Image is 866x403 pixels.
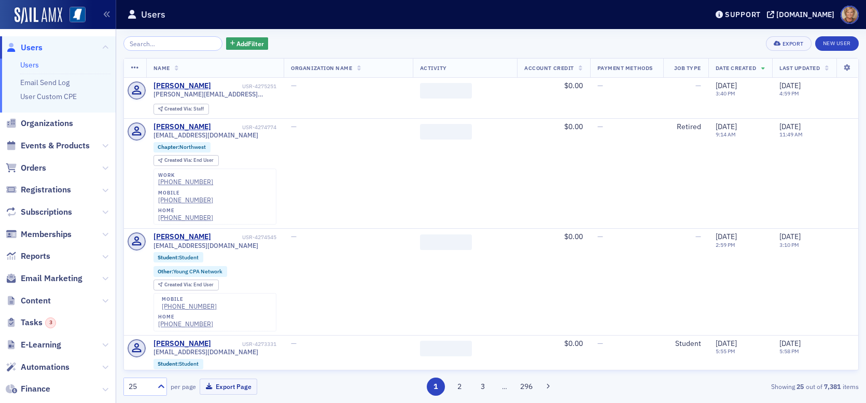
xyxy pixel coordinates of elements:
[164,282,214,288] div: End User
[6,339,61,351] a: E-Learning
[153,64,170,72] span: Name
[153,339,211,349] a: [PERSON_NAME]
[158,178,213,186] a: [PHONE_NUMBER]
[153,232,211,242] a: [PERSON_NAME]
[783,41,804,47] div: Export
[420,83,472,99] span: ‌
[450,378,468,396] button: 2
[6,206,72,218] a: Subscriptions
[779,81,801,90] span: [DATE]
[6,184,71,196] a: Registrations
[158,144,206,150] a: Chapter:Northwest
[291,122,297,131] span: —
[171,382,196,391] label: per page
[779,348,799,355] time: 5:58 PM
[200,379,257,395] button: Export Page
[518,378,536,396] button: 296
[695,232,701,241] span: —
[766,36,811,51] button: Export
[779,232,801,241] span: [DATE]
[158,314,213,320] div: home
[291,64,352,72] span: Organization Name
[21,118,73,129] span: Organizations
[164,157,193,163] span: Created Via :
[621,382,859,391] div: Showing out of items
[21,251,50,262] span: Reports
[6,362,69,373] a: Automations
[164,281,193,288] span: Created Via :
[767,11,838,18] button: [DOMAIN_NAME]
[822,382,843,391] strong: 7,381
[158,320,213,328] a: [PHONE_NUMBER]
[21,184,71,196] span: Registrations
[6,118,73,129] a: Organizations
[153,242,258,249] span: [EMAIL_ADDRESS][DOMAIN_NAME]
[153,131,258,139] span: [EMAIL_ADDRESS][DOMAIN_NAME]
[20,92,77,101] a: User Custom CPE
[716,339,737,348] span: [DATE]
[153,348,258,356] span: [EMAIL_ADDRESS][DOMAIN_NAME]
[158,190,213,196] div: mobile
[153,359,204,369] div: Student:
[20,78,69,87] a: Email Send Log
[420,124,472,140] span: ‌
[597,64,653,72] span: Payment Methods
[15,7,62,24] img: SailAMX
[213,234,276,241] div: USR-4274545
[21,229,72,240] span: Memberships
[815,36,859,51] a: New User
[45,317,56,328] div: 3
[162,296,217,302] div: mobile
[291,81,297,90] span: —
[779,241,799,248] time: 3:10 PM
[597,122,603,131] span: —
[779,339,801,348] span: [DATE]
[420,234,472,250] span: ‌
[21,273,82,284] span: Email Marketing
[716,122,737,131] span: [DATE]
[153,122,211,132] a: [PERSON_NAME]
[716,348,735,355] time: 5:55 PM
[776,10,834,19] div: [DOMAIN_NAME]
[162,302,217,310] a: [PHONE_NUMBER]
[779,131,803,138] time: 11:49 AM
[21,383,50,395] span: Finance
[164,106,204,112] div: Staff
[6,317,56,328] a: Tasks3
[158,214,213,221] a: [PHONE_NUMBER]
[158,268,222,275] a: Other:Young CPA Network
[524,64,574,72] span: Account Credit
[158,360,179,367] span: Student :
[158,254,199,261] a: Student:Student
[153,252,204,262] div: Student:
[153,280,219,290] div: Created Via: End User
[153,90,277,98] span: [PERSON_NAME][EMAIL_ADDRESS][PERSON_NAME][DOMAIN_NAME]
[21,317,56,328] span: Tasks
[671,339,701,349] div: Student
[236,39,264,48] span: Add Filter
[21,339,61,351] span: E-Learning
[6,295,51,307] a: Content
[21,362,69,373] span: Automations
[213,83,276,90] div: USR-4275251
[153,81,211,91] a: [PERSON_NAME]
[153,142,211,152] div: Chapter:
[779,64,820,72] span: Last Updated
[6,140,90,151] a: Events & Products
[564,232,583,241] span: $0.00
[564,122,583,131] span: $0.00
[123,36,222,51] input: Search…
[21,162,46,174] span: Orders
[213,341,276,348] div: USR-4273331
[725,10,761,19] div: Support
[153,266,228,276] div: Other:
[158,360,199,367] a: Student:Student
[695,81,701,90] span: —
[291,339,297,348] span: —
[716,64,756,72] span: Date Created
